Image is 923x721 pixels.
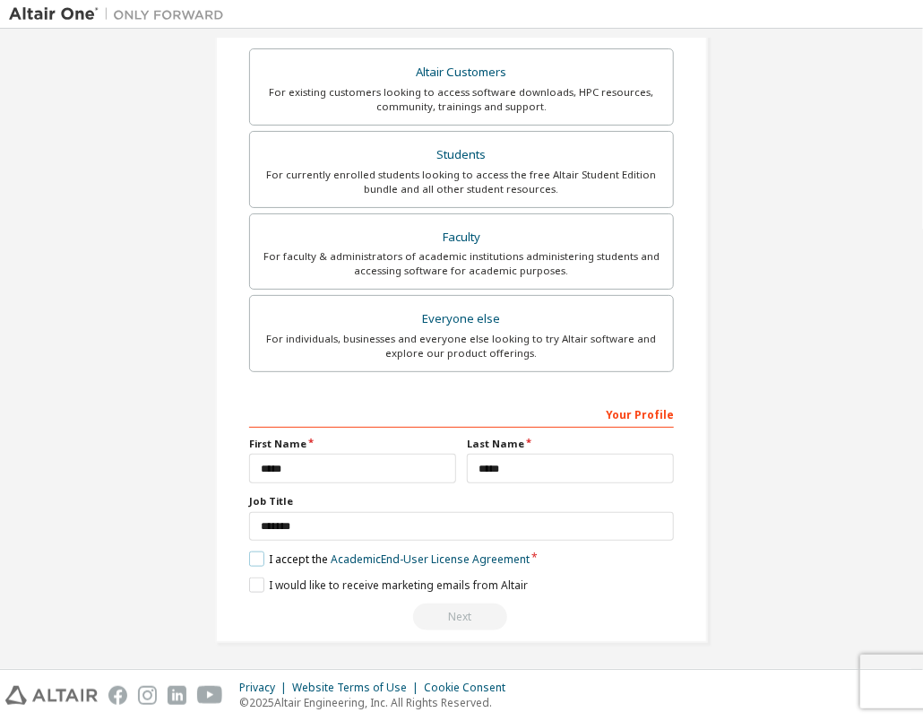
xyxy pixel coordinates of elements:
[197,686,223,705] img: youtube.svg
[261,60,662,85] div: Altair Customers
[249,437,456,451] label: First Name
[261,332,662,360] div: For individuals, businesses and everyone else looking to try Altair software and explore our prod...
[261,307,662,332] div: Everyone else
[249,494,674,508] label: Job Title
[467,437,674,451] label: Last Name
[108,686,127,705] img: facebook.svg
[5,686,98,705] img: altair_logo.svg
[331,552,530,567] a: Academic End-User License Agreement
[261,225,662,250] div: Faculty
[249,578,528,593] label: I would like to receive marketing emails from Altair
[249,604,674,630] div: Read and acccept EULA to continue
[292,681,424,695] div: Website Terms of Use
[138,686,157,705] img: instagram.svg
[261,143,662,168] div: Students
[239,681,292,695] div: Privacy
[249,399,674,428] div: Your Profile
[168,686,186,705] img: linkedin.svg
[424,681,516,695] div: Cookie Consent
[239,695,516,710] p: © 2025 Altair Engineering, Inc. All Rights Reserved.
[9,5,233,23] img: Altair One
[249,552,530,567] label: I accept the
[261,85,662,114] div: For existing customers looking to access software downloads, HPC resources, community, trainings ...
[261,249,662,278] div: For faculty & administrators of academic institutions administering students and accessing softwa...
[261,168,662,196] div: For currently enrolled students looking to access the free Altair Student Edition bundle and all ...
